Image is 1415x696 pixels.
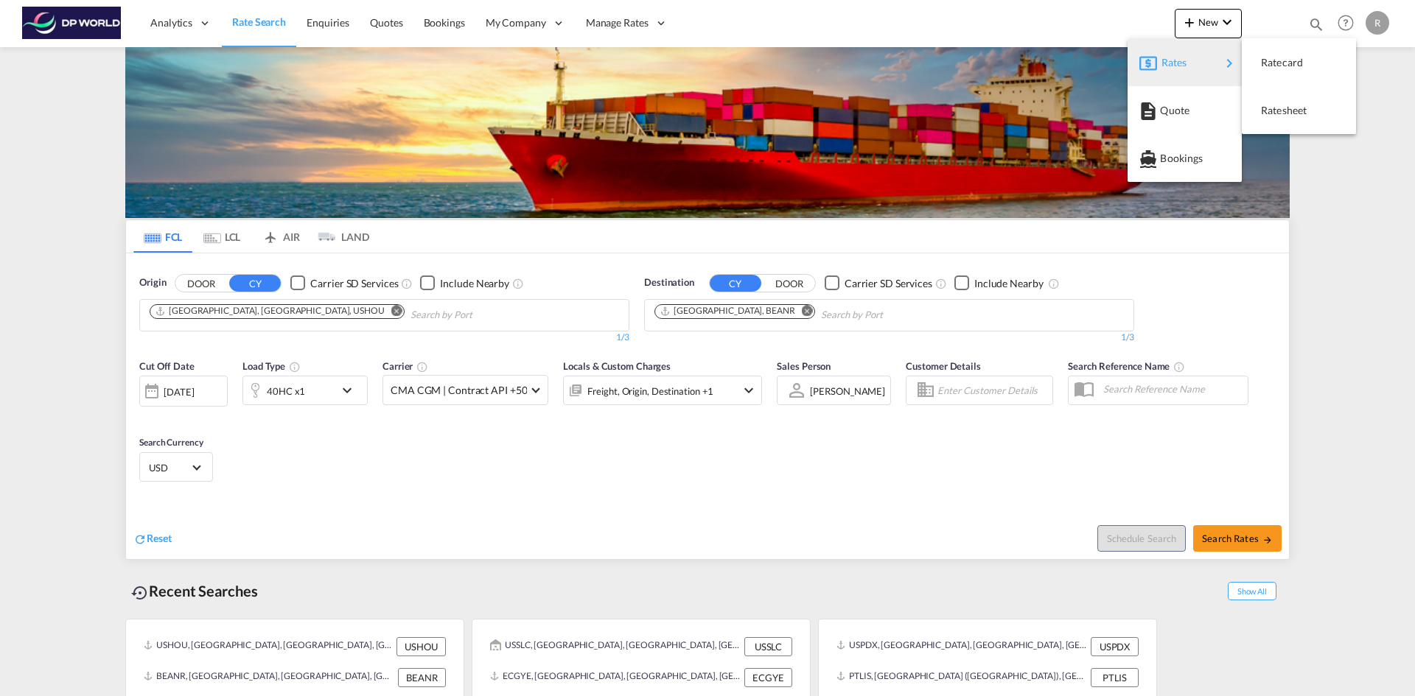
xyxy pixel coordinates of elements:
[1128,134,1242,182] button: Bookings
[1128,86,1242,134] button: Quote
[1139,140,1230,177] div: Bookings
[1161,48,1179,77] span: Rates
[1139,92,1230,129] div: Quote
[1160,144,1176,173] span: Bookings
[1160,96,1176,125] span: Quote
[1220,55,1238,72] md-icon: icon-chevron-right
